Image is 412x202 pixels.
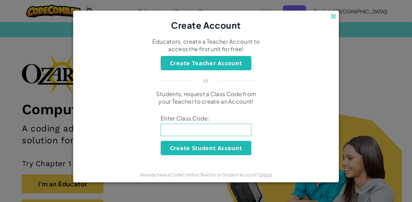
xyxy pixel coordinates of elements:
[203,76,209,84] p: or
[151,38,261,53] p: Educators, create a Teacher Account to access the first unit for free!
[140,172,259,177] span: Already have a CodeCombat Teacher or Student account?
[171,20,241,31] span: Create Account
[161,141,251,155] button: Create Student Account
[161,56,251,70] button: Create Teacher Account
[259,172,272,177] a: Sign in
[151,90,261,105] p: Students, request a Class Code from your Teacher to create an Account!
[161,115,251,122] span: Enter Class Code:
